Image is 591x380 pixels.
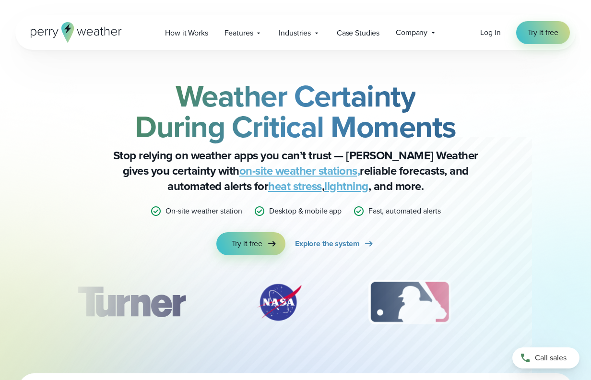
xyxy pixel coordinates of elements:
[535,352,567,364] span: Call sales
[359,278,460,326] img: MLB.svg
[268,178,322,195] a: heat stress
[246,278,313,326] div: 2 of 12
[135,73,456,149] strong: Weather Certainty During Critical Moments
[512,347,579,368] a: Call sales
[507,278,583,326] img: PGA.svg
[528,27,558,38] span: Try it free
[232,238,262,249] span: Try it free
[295,238,359,249] span: Explore the system
[324,178,368,195] a: lightning
[269,205,342,217] p: Desktop & mobile app
[225,27,253,39] span: Features
[63,278,200,326] div: 1 of 12
[279,27,311,39] span: Industries
[157,23,216,43] a: How it Works
[329,23,388,43] a: Case Studies
[104,148,487,194] p: Stop relying on weather apps you can’t trust — [PERSON_NAME] Weather gives you certainty with rel...
[516,21,570,44] a: Try it free
[396,27,427,38] span: Company
[359,278,460,326] div: 3 of 12
[337,27,379,39] span: Case Studies
[480,27,500,38] a: Log in
[63,278,200,326] img: Turner-Construction_1.svg
[246,278,313,326] img: NASA.svg
[239,162,360,179] a: on-site weather stations,
[165,205,242,217] p: On-site weather station
[63,278,528,331] div: slideshow
[507,278,583,326] div: 4 of 12
[216,232,285,255] a: Try it free
[295,232,375,255] a: Explore the system
[368,205,441,217] p: Fast, automated alerts
[165,27,208,39] span: How it Works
